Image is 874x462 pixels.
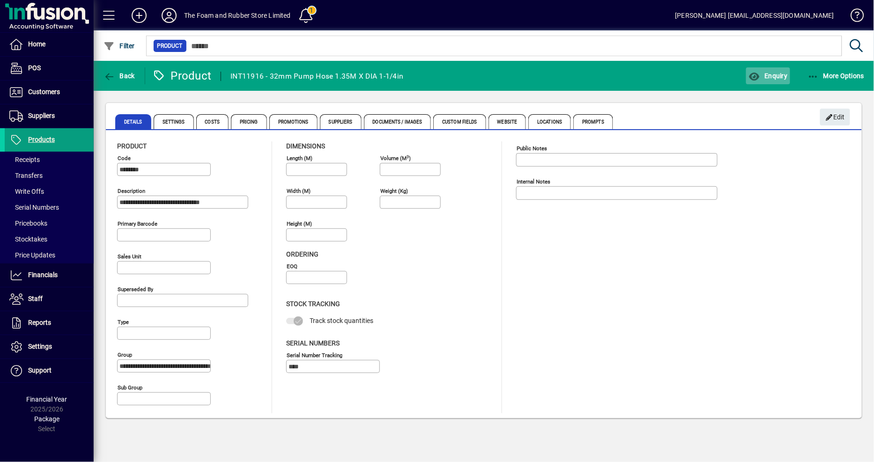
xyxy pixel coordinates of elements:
span: Pricebooks [9,220,47,227]
span: Customers [28,88,60,95]
mat-label: Height (m) [287,220,312,227]
span: More Options [807,72,865,80]
a: Suppliers [5,104,94,128]
span: Custom Fields [433,114,486,129]
span: Details [115,114,151,129]
a: Serial Numbers [5,199,94,215]
mat-label: Description [118,188,145,194]
a: Price Updates [5,247,94,263]
button: Filter [101,37,137,54]
mat-label: Weight (Kg) [380,188,408,194]
div: Product [152,68,212,83]
button: Profile [154,7,184,24]
sup: 3 [407,154,409,159]
span: Dimensions [286,142,325,150]
a: Staff [5,287,94,311]
div: INT11916 - 32mm Pump Hose 1.35M X DIA 1-1/4in [230,69,403,84]
span: Settings [154,114,194,129]
span: Edit [825,110,845,125]
span: Write Offs [9,188,44,195]
mat-label: Width (m) [287,188,311,194]
mat-label: Public Notes [517,145,547,152]
mat-label: Length (m) [287,155,312,161]
mat-label: Serial Number tracking [287,352,342,358]
a: Settings [5,335,94,359]
mat-label: Volume (m ) [380,155,411,161]
span: Financial Year [27,396,67,403]
span: Stock Tracking [286,300,340,308]
span: Suppliers [28,112,55,119]
span: Transfers [9,172,43,179]
span: Package [34,415,59,423]
div: The Foam and Rubber Store Limited [184,8,291,23]
span: Costs [196,114,229,129]
a: Knowledge Base [844,2,862,32]
span: Product [157,41,183,51]
a: Support [5,359,94,382]
mat-label: Code [118,155,131,161]
a: POS [5,57,94,80]
mat-label: Sub group [118,384,142,391]
a: Stocktakes [5,231,94,247]
span: Price Updates [9,251,55,259]
span: Staff [28,295,43,302]
a: Home [5,33,94,56]
span: Settings [28,343,52,350]
span: Ordering [286,250,318,258]
a: Receipts [5,152,94,168]
span: Products [28,136,55,143]
button: Enquiry [746,67,790,84]
mat-label: EOQ [287,263,297,270]
span: Track stock quantities [310,317,373,324]
span: Locations [528,114,571,129]
span: Reports [28,319,51,326]
span: Home [28,40,45,48]
a: Financials [5,264,94,287]
span: Prompts [573,114,613,129]
mat-label: Sales unit [118,253,141,260]
button: More Options [805,67,867,84]
span: Receipts [9,156,40,163]
a: Write Offs [5,183,94,199]
a: Pricebooks [5,215,94,231]
app-page-header-button: Back [94,67,145,84]
a: Reports [5,311,94,335]
a: Transfers [5,168,94,183]
span: Back [104,72,135,80]
span: Financials [28,271,58,279]
span: Serial Numbers [286,339,340,347]
span: POS [28,64,41,72]
mat-label: Group [118,352,132,358]
div: [PERSON_NAME] [EMAIL_ADDRESS][DOMAIN_NAME] [675,8,834,23]
span: Pricing [231,114,267,129]
span: Support [28,367,52,374]
span: Promotions [269,114,318,129]
span: Serial Numbers [9,204,59,211]
a: Customers [5,81,94,104]
span: Enquiry [748,72,787,80]
span: Website [489,114,526,129]
mat-label: Superseded by [118,286,153,293]
span: Suppliers [320,114,362,129]
span: Documents / Images [364,114,431,129]
button: Edit [820,109,850,125]
span: Product [117,142,147,150]
mat-label: Type [118,319,129,325]
button: Add [124,7,154,24]
mat-label: Internal Notes [517,178,550,185]
mat-label: Primary barcode [118,220,157,227]
button: Back [101,67,137,84]
span: Stocktakes [9,235,47,243]
span: Filter [104,42,135,50]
